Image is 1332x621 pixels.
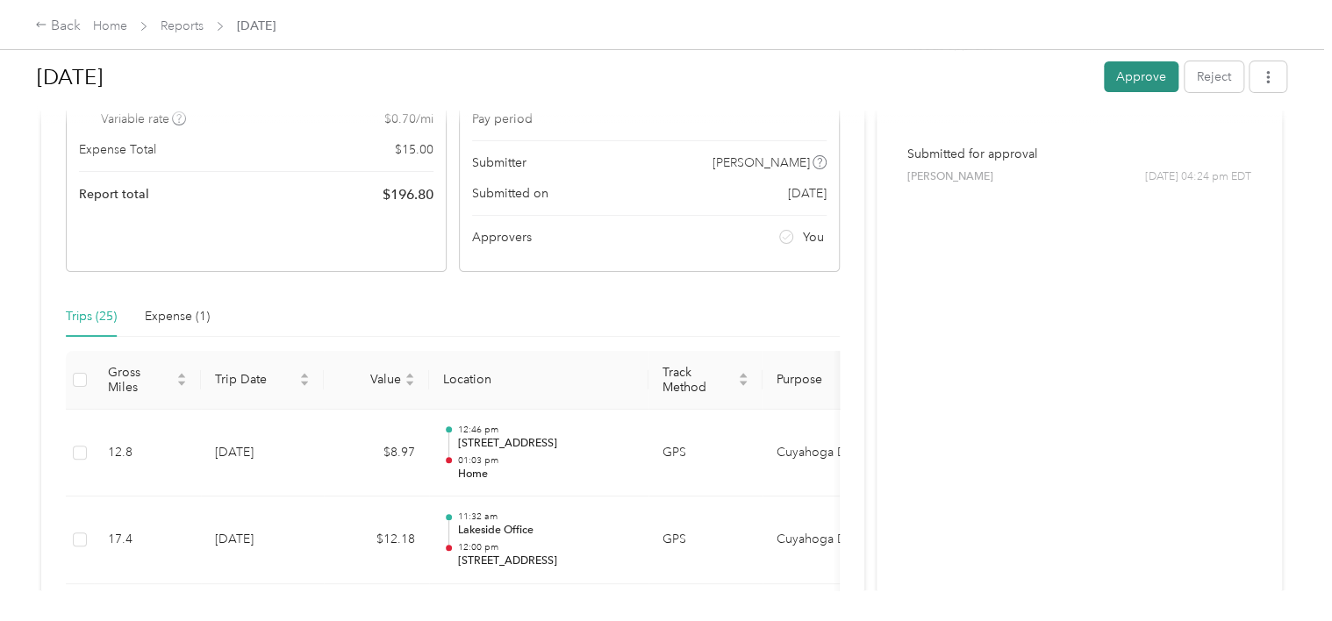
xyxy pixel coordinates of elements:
[299,378,310,389] span: caret-down
[201,351,324,410] th: Trip Date
[457,454,634,467] p: 01:03 pm
[763,496,894,584] td: Cuyahoga DD
[79,140,156,159] span: Expense Total
[763,410,894,497] td: Cuyahoga DD
[1145,169,1251,185] span: [DATE] 04:24 pm EDT
[94,351,201,410] th: Gross Miles
[907,145,1251,163] p: Submitted for approval
[37,56,1092,98] h1: Sep 2025
[648,410,763,497] td: GPS
[457,510,634,523] p: 11:32 am
[763,351,894,410] th: Purpose
[94,496,201,584] td: 17.4
[907,169,993,185] span: [PERSON_NAME]
[93,18,127,33] a: Home
[472,228,532,246] span: Approvers
[429,351,648,410] th: Location
[777,372,866,387] span: Purpose
[201,410,324,497] td: [DATE]
[324,351,429,410] th: Value
[383,184,433,205] span: $ 196.80
[472,153,526,172] span: Submitter
[457,436,634,452] p: [STREET_ADDRESS]
[35,16,81,37] div: Back
[215,372,296,387] span: Trip Date
[201,496,324,584] td: [DATE]
[338,372,401,387] span: Value
[161,18,204,33] a: Reports
[457,424,634,436] p: 12:46 pm
[405,370,415,381] span: caret-up
[472,184,548,203] span: Submitted on
[788,184,827,203] span: [DATE]
[405,378,415,389] span: caret-down
[738,378,748,389] span: caret-down
[662,365,734,395] span: Track Method
[395,140,433,159] span: $ 15.00
[457,553,634,569] p: [STREET_ADDRESS]
[457,467,634,482] p: Home
[79,185,149,203] span: Report total
[324,410,429,497] td: $8.97
[803,228,824,246] span: You
[324,496,429,584] td: $12.18
[738,370,748,381] span: caret-up
[713,153,810,172] span: [PERSON_NAME]
[457,523,634,539] p: Lakeside Office
[66,307,117,326] div: Trips (25)
[1185,61,1243,92] button: Reject
[94,410,201,497] td: 12.8
[457,541,634,553] p: 12:00 pm
[648,351,763,410] th: Track Method
[1104,61,1178,92] button: Approve
[1234,523,1332,621] iframe: Everlance-gr Chat Button Frame
[299,370,310,381] span: caret-up
[145,307,210,326] div: Expense (1)
[648,496,763,584] td: GPS
[237,17,276,35] span: [DATE]
[176,370,187,381] span: caret-up
[108,365,173,395] span: Gross Miles
[176,378,187,389] span: caret-down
